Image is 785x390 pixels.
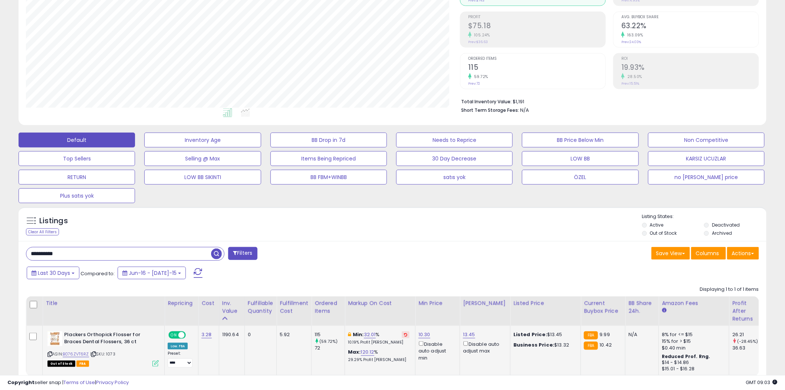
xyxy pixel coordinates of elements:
button: Last 30 Days [27,267,79,279]
button: Non Competitive [648,133,765,147]
div: Profit After Returns [732,299,759,323]
h2: 115 [468,63,605,73]
div: % [348,349,410,363]
div: Title [46,299,161,307]
div: 72 [315,345,345,351]
div: $13.32 [513,342,575,348]
span: 10.42 [600,341,612,348]
span: 2025-08-15 09:03 GMT [746,379,778,386]
div: BB Share 24h. [628,299,656,315]
div: 8% for <= $15 [662,331,723,338]
p: 29.29% Profit [PERSON_NAME] [348,357,410,363]
a: 120.12 [361,348,374,356]
button: BB Price Below Min [522,133,638,147]
span: | SKU: 1073 [90,351,115,357]
span: ON [169,332,178,338]
div: $0.40 min [662,345,723,351]
small: Prev: $36.63 [468,40,488,44]
li: $1,191 [461,97,753,105]
div: 15% for > $15 [662,338,723,345]
div: Current Buybox Price [584,299,622,315]
div: Fulfillment Cost [280,299,308,315]
small: (-28.45%) [737,338,758,344]
button: RETURN [19,170,135,185]
div: Listed Price [513,299,578,307]
div: Amazon Fees [662,299,726,307]
b: Reduced Prof. Rng. [662,353,710,360]
b: Total Inventory Value: [461,98,512,105]
button: Selling @ Max [144,151,261,166]
label: Out of Stock [650,230,677,236]
b: Min: [353,331,364,338]
button: Default [19,133,135,147]
div: N/A [628,331,653,338]
a: Terms of Use [63,379,95,386]
p: Listing States: [642,213,766,220]
small: FBA [584,342,598,350]
small: Prev: 72 [468,81,480,86]
button: Plus satıs yok [19,188,135,203]
h2: 19.93% [621,63,759,73]
span: Ordered Items [468,57,605,61]
button: Save View [651,247,690,260]
span: 9.99 [600,331,610,338]
button: LOW BB SIKINTI [144,170,261,185]
div: [PERSON_NAME] [463,299,507,307]
div: Preset: [168,351,193,368]
span: Last 30 Days [38,269,70,277]
small: (59.72%) [319,338,338,344]
div: Clear All Filters [26,228,59,235]
button: ÖZEL [522,170,638,185]
span: All listings that are currently out of stock and unavailable for purchase on Amazon [47,361,75,367]
small: 163.09% [625,32,643,38]
button: 30 Day Decrease [396,151,513,166]
small: FBA [584,331,598,339]
label: Deactivated [712,222,740,228]
span: Compared to: [81,270,115,277]
img: 41l1fbzO7hL._SL40_.jpg [47,331,62,346]
button: Needs to Reprice [396,133,513,147]
p: 10.19% Profit [PERSON_NAME] [348,340,410,345]
button: satıs yok [396,170,513,185]
button: BB FBM+WINBB [270,170,387,185]
span: ROI [621,57,759,61]
span: Columns [696,250,719,257]
div: $14 - $14.86 [662,360,723,366]
a: 32.01 [364,331,376,338]
button: Jun-16 - [DATE]-15 [118,267,186,279]
a: 3.28 [201,331,212,338]
span: Jun-16 - [DATE]-15 [129,269,177,277]
span: Profit [468,15,605,19]
button: LOW BB [522,151,638,166]
a: Privacy Policy [96,379,129,386]
strong: Copyright [7,379,35,386]
h5: Listings [39,216,68,226]
div: seller snap | | [7,379,129,386]
div: 36.63 [732,345,762,351]
div: Ordered Items [315,299,342,315]
b: Short Term Storage Fees: [461,107,519,113]
a: 10.30 [418,331,430,338]
b: Plackers Orthopick Flosser for Braces Dental Flossers, 36 ct [64,331,154,347]
span: FBA [76,361,89,367]
button: BB Drop in 7d [270,133,387,147]
div: Inv. value [222,299,242,315]
small: 59.72% [472,74,488,79]
small: 105.24% [472,32,490,38]
button: no [PERSON_NAME] price [648,170,765,185]
span: OFF [185,332,197,338]
div: Cost [201,299,216,307]
div: Disable auto adjust max [463,340,505,354]
div: 115 [315,331,345,338]
div: 5.92 [280,331,306,338]
div: % [348,331,410,345]
small: 28.50% [625,74,642,79]
div: Fulfillable Quantity [248,299,273,315]
small: Amazon Fees. [662,307,666,314]
small: Prev: 24.03% [621,40,641,44]
div: Markup on Cost [348,299,412,307]
b: Business Price: [513,341,554,348]
button: Inventory Age [144,133,261,147]
div: 26.21 [732,331,762,338]
label: Active [650,222,664,228]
